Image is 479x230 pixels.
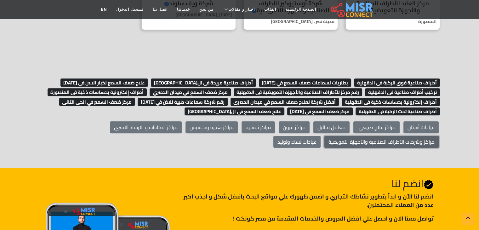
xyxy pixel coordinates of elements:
span: تركيب أطراف صناعية فى الدقهلية [365,88,440,96]
a: مركز ضعف السمع في ميدان الحصري [148,87,231,97]
a: مركز ضعف السمع في [DATE] [286,106,353,116]
a: أطراف إلكترونية بحساسات ذكية فى المنصورة [46,87,147,97]
a: مراكز عيون [279,121,310,133]
a: أطراف صناعية مريحة فى ال[GEOGRAPHIC_DATA] [149,78,256,87]
a: رقم شركة سماعات طبية للاذن في [DATE] [136,97,228,106]
span: رقم شركة سماعات طبية للاذن في [DATE] [138,98,228,106]
a: عيادات أسنان [403,121,439,133]
span: أطراف إلكترونية بحساسات ذكية فى الدقهلية [342,98,440,106]
a: اخبار و مقالات [218,3,259,15]
p: المنصورة [346,18,440,25]
span: مركز ضعف السمع في الحى الثانى [59,98,135,106]
span: أفضل شركة لعلاج ضعف السمع في ميدان الحصرى [231,98,339,106]
a: عيادات نساء وتوليد [273,136,321,148]
span: بطاريات لسماعات ضعف السمع في [DATE] [259,78,351,87]
span: علاج ضعف السمع لكبار السن فى [DATE] [60,78,148,87]
span: رقم مركز للأطراف الصناعية والأجهزة التعويضية فى الدقهلية [234,88,362,96]
a: من نحن [195,3,218,15]
h2: انضم لنا [177,177,433,190]
a: مركز ضعف السمع في الحى الثانى [58,97,135,106]
a: علاج ضعف السمع لكبار السن فى [DATE] [59,78,148,87]
p: مدينة نصر , [GEOGRAPHIC_DATA] [244,18,338,25]
a: أطراف صناعية تحت الركبة فى الدقهلية [354,106,440,116]
a: مراكز علاج طبيعي ‎ [353,121,400,133]
img: main.misr_connect [331,2,373,17]
span: مركز ضعف السمع في ميدان الحصري [150,88,231,96]
a: أفضل شركة لعلاج ضعف السمع في ميدان الحصرى [229,97,339,106]
a: الصفحة الرئيسية [281,3,321,15]
span: أطراف إلكترونية بحساسات ذكية فى المنصورة [48,88,147,96]
a: معامل تحاليل [313,121,350,133]
a: بطاريات لسماعات ضعف السمع في [DATE] [257,78,351,87]
svg: Verified account [424,180,434,190]
p: تواصل معنا الان و احصل علي افضل العروض والخدمات المقدمة من مصر كونكت ! [177,214,433,223]
a: تسجيل الدخول [111,3,148,15]
a: خدماتنا [172,3,195,15]
a: الفئات [259,3,281,15]
a: مراكز وشركات الأطراف الصناعية والأجهزة التعويضية [324,136,439,148]
a: مراكز التخاطب و الارشاد الاسري [110,121,182,133]
a: أطراف إلكترونية بحساسات ذكية فى الدقهلية [340,97,440,106]
span: أطراف صناعية مريحة فى ال[GEOGRAPHIC_DATA] [151,78,256,87]
a: علاج ضعف السمع في ال[GEOGRAPHIC_DATA] [183,106,284,116]
a: مراكز نفسيه [242,121,275,133]
span: أطراف صناعية فوق الركبة فى الدقهلية [354,78,440,87]
span: أطراف صناعية تحت الركبة فى الدقهلية [356,107,440,116]
a: أطراف صناعية فوق الركبة فى الدقهلية [352,78,440,87]
span: اخبار و مقالات [228,7,255,12]
a: اتصل بنا [148,3,172,15]
p: انضم لنا اﻵن و ابدأ بتطوير نشاطك التجاري و اضمن ظهورك علي مواقع البحث بافضل شكل و اجذب اكبر عدد م... [177,192,433,209]
a: EN [96,3,112,15]
span: مركز ضعف السمع في [DATE] [287,107,353,116]
a: مراكز تغذيه وتخسيس [185,121,238,133]
a: تركيب أطراف صناعية فى الدقهلية [363,87,440,97]
a: رقم مركز للأطراف الصناعية والأجهزة التعويضية فى الدقهلية [232,87,362,97]
span: علاج ضعف السمع في ال[GEOGRAPHIC_DATA] [185,107,284,116]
